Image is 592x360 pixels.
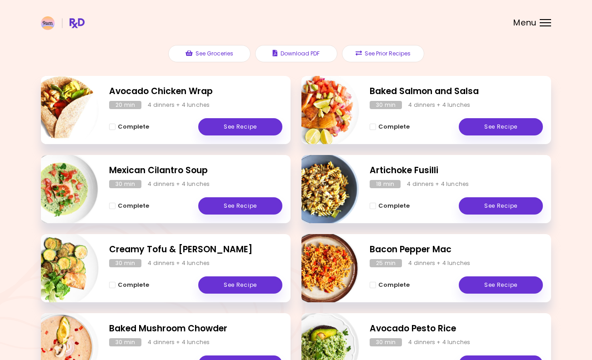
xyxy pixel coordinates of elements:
[41,16,85,30] img: RxDiet
[148,338,210,346] div: 4 dinners + 4 lunches
[109,101,141,109] div: 20 min
[109,164,282,177] h2: Mexican Cilantro Soup
[370,164,543,177] h2: Artichoke Fusilli
[370,259,402,267] div: 25 min
[148,101,210,109] div: 4 dinners + 4 lunches
[198,276,282,294] a: See Recipe - Creamy Tofu & Zucchini
[370,200,410,211] button: Complete - Artichoke Fusilli
[459,118,543,135] a: See Recipe - Baked Salmon and Salsa
[198,197,282,215] a: See Recipe - Mexican Cilantro Soup
[118,123,149,130] span: Complete
[109,180,141,188] div: 30 min
[109,243,282,256] h2: Creamy Tofu & Zucchini
[109,322,282,335] h2: Baked Mushroom Chowder
[408,259,470,267] div: 4 dinners + 4 lunches
[513,19,537,27] span: Menu
[148,180,210,188] div: 4 dinners + 4 lunches
[109,121,149,132] button: Complete - Avocado Chicken Wrap
[255,45,337,62] button: Download PDF
[370,101,402,109] div: 30 min
[370,280,410,290] button: Complete - Bacon Pepper Mac
[459,197,543,215] a: See Recipe - Artichoke Fusilli
[407,180,469,188] div: 4 dinners + 4 lunches
[408,101,470,109] div: 4 dinners + 4 lunches
[109,280,149,290] button: Complete - Creamy Tofu & Zucchini
[342,45,424,62] button: See Prior Recipes
[370,180,401,188] div: 18 min
[459,276,543,294] a: See Recipe - Bacon Pepper Mac
[168,45,251,62] button: See Groceries
[378,202,410,210] span: Complete
[118,281,149,289] span: Complete
[23,151,99,227] img: Info - Mexican Cilantro Soup
[198,118,282,135] a: See Recipe - Avocado Chicken Wrap
[109,200,149,211] button: Complete - Mexican Cilantro Soup
[370,85,543,98] h2: Baked Salmon and Salsa
[109,259,141,267] div: 30 min
[370,338,402,346] div: 30 min
[378,123,410,130] span: Complete
[370,121,410,132] button: Complete - Baked Salmon and Salsa
[284,151,359,227] img: Info - Artichoke Fusilli
[109,338,141,346] div: 30 min
[148,259,210,267] div: 4 dinners + 4 lunches
[109,85,282,98] h2: Avocado Chicken Wrap
[408,338,470,346] div: 4 dinners + 4 lunches
[118,202,149,210] span: Complete
[370,322,543,335] h2: Avocado Pesto Rice
[23,72,99,148] img: Info - Avocado Chicken Wrap
[378,281,410,289] span: Complete
[284,72,359,148] img: Info - Baked Salmon and Salsa
[284,230,359,306] img: Info - Bacon Pepper Mac
[370,243,543,256] h2: Bacon Pepper Mac
[23,230,99,306] img: Info - Creamy Tofu & Zucchini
